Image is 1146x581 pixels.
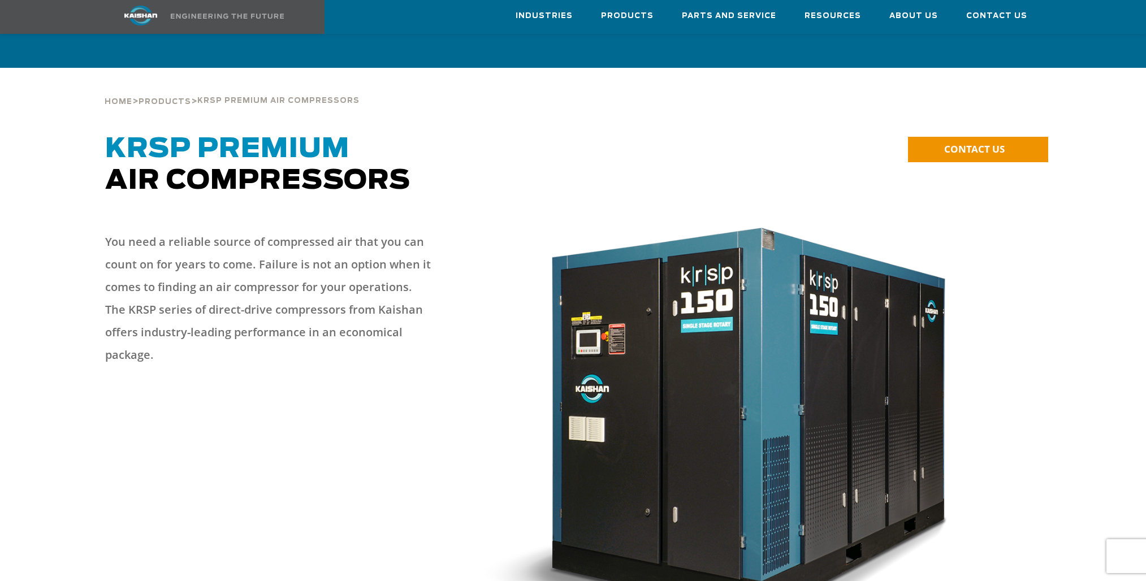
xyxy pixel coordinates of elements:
[966,1,1027,31] a: Contact Us
[601,10,654,23] span: Products
[805,1,861,31] a: Resources
[105,231,433,366] p: You need a reliable source of compressed air that you can count on for years to come. Failure is ...
[966,10,1027,23] span: Contact Us
[105,96,132,106] a: Home
[105,136,410,194] span: Air Compressors
[139,96,191,106] a: Products
[516,10,573,23] span: Industries
[105,68,360,111] div: > >
[889,1,938,31] a: About Us
[805,10,861,23] span: Resources
[516,1,573,31] a: Industries
[682,1,776,31] a: Parts and Service
[889,10,938,23] span: About Us
[105,98,132,106] span: Home
[105,136,349,163] span: KRSP Premium
[908,137,1048,162] a: CONTACT US
[197,97,360,105] span: krsp premium air compressors
[682,10,776,23] span: Parts and Service
[944,142,1005,155] span: CONTACT US
[98,6,183,25] img: kaishan logo
[601,1,654,31] a: Products
[139,98,191,106] span: Products
[171,14,284,19] img: Engineering the future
